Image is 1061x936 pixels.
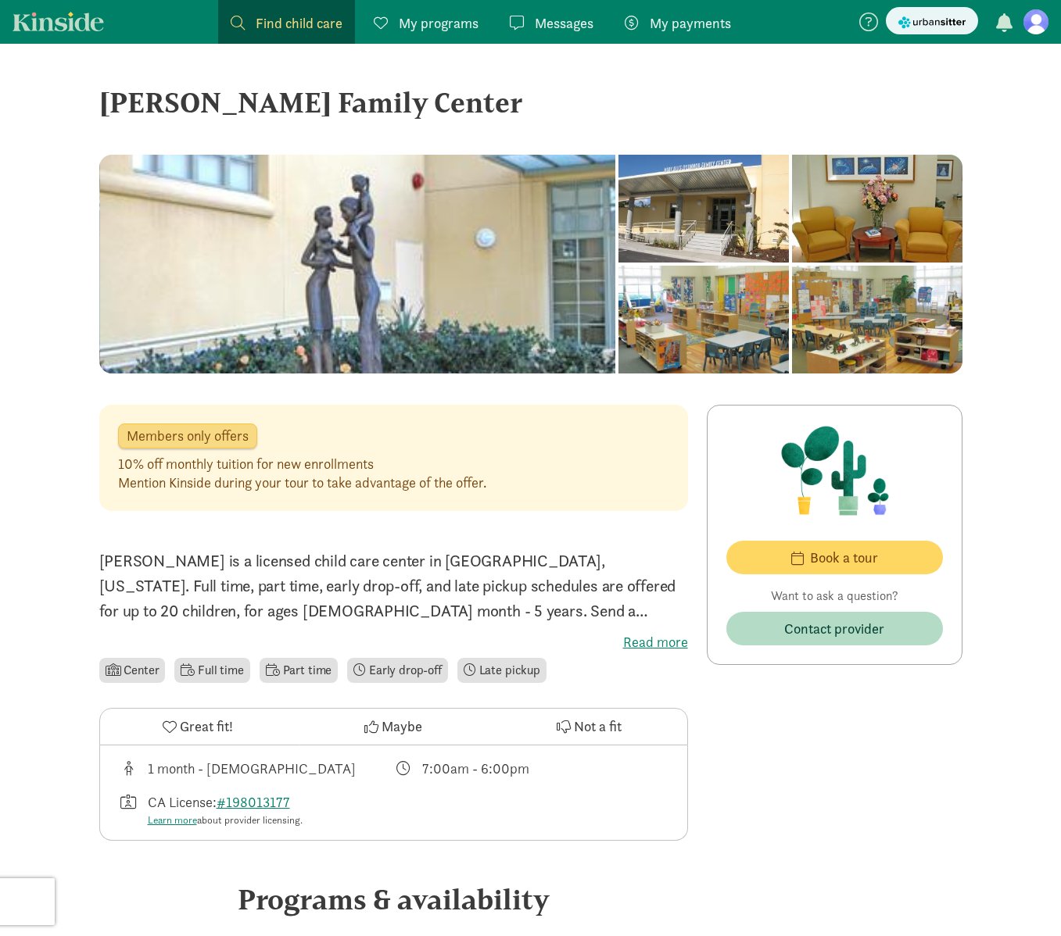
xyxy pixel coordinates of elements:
span: Find child care [256,13,342,34]
div: about provider licensing. [148,813,303,828]
div: 7:00am - 6:00pm [422,758,529,779]
button: Great fit! [100,709,296,745]
button: Maybe [296,709,491,745]
span: Maybe [382,716,422,737]
div: Class schedule [393,758,669,779]
a: Learn more [148,813,197,827]
li: Center [99,658,166,683]
span: Members only offers [127,429,249,443]
button: Not a fit [491,709,686,745]
div: CA License: [148,791,303,828]
a: Kinside [13,12,104,31]
span: My payments [650,13,731,34]
img: urbansitter_logo_small.svg [898,14,966,30]
span: My programs [399,13,479,34]
li: Late pickup [457,658,547,683]
span: Not a fit [574,716,622,737]
div: [PERSON_NAME] Family Center [99,81,962,123]
div: Age range for children that this provider cares for [119,758,394,779]
p: Want to ask a question? [726,587,943,606]
a: #198013177 [217,793,290,811]
li: Part time [260,658,338,683]
span: Great fit! [180,716,233,737]
button: Contact provider [726,612,943,645]
label: Read more [99,633,688,652]
div: 10% off monthly tuition for new enrollments [118,455,486,473]
div: Programs & availability [99,878,688,920]
div: License number [119,791,394,828]
li: Early drop-off [347,658,448,683]
p: [PERSON_NAME] is a licensed child care center in [GEOGRAPHIC_DATA], [US_STATE]. Full time, part t... [99,548,688,623]
button: Book a tour [726,541,943,574]
div: Mention Kinside during your tour to take advantage of the offer. [118,473,486,492]
span: Messages [535,13,593,34]
li: Full time [174,658,249,683]
div: 1 month - [DEMOGRAPHIC_DATA] [148,758,356,779]
span: Contact provider [784,618,884,639]
span: Book a tour [810,547,878,568]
